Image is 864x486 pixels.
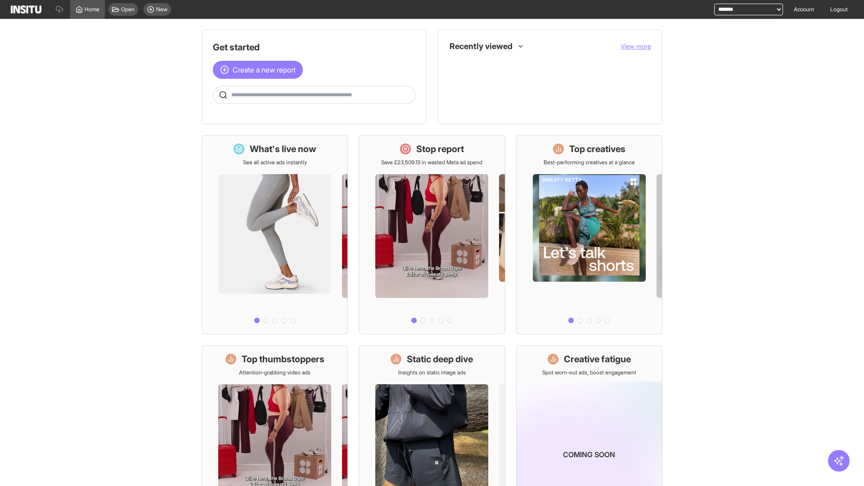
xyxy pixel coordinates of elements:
button: View more [621,42,651,51]
p: Save £23,509.13 in wasted Meta ad spend [381,159,482,166]
a: What's live nowSee all active ads instantly [202,135,348,334]
span: Open [121,6,135,13]
span: Create a new report [233,64,296,75]
h1: Get started [213,41,415,54]
span: New [156,6,167,13]
h1: Stop report [416,143,464,155]
p: Insights on static image ads [398,369,466,376]
h1: Static deep dive [407,353,473,365]
p: See all active ads instantly [243,159,307,166]
h1: What's live now [250,143,316,155]
p: Best-performing creatives at a glance [544,159,635,166]
button: Create a new report [213,61,303,79]
img: Logo [11,5,41,13]
h1: Top creatives [569,143,625,155]
a: Stop reportSave £23,509.13 in wasted Meta ad spend [359,135,505,334]
h1: Top thumbstoppers [242,353,324,365]
span: Home [85,6,99,13]
p: Attention-grabbing video ads [239,369,310,376]
span: View more [621,42,651,50]
a: Top creativesBest-performing creatives at a glance [516,135,662,334]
